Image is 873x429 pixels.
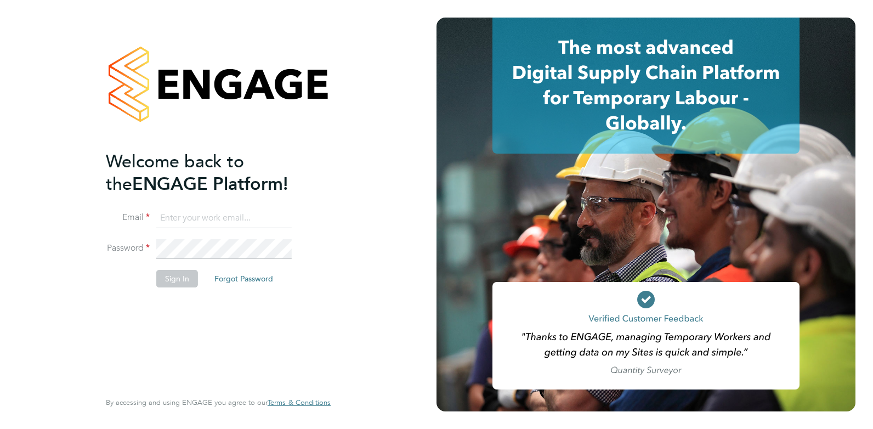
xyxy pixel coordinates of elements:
label: Email [106,212,150,223]
input: Enter your work email... [156,208,292,228]
a: Terms & Conditions [268,398,331,407]
span: Terms & Conditions [268,398,331,407]
label: Password [106,242,150,254]
h2: ENGAGE Platform! [106,150,320,195]
button: Sign In [156,270,198,287]
button: Forgot Password [206,270,282,287]
span: By accessing and using ENGAGE you agree to our [106,398,331,407]
span: Welcome back to the [106,151,244,195]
